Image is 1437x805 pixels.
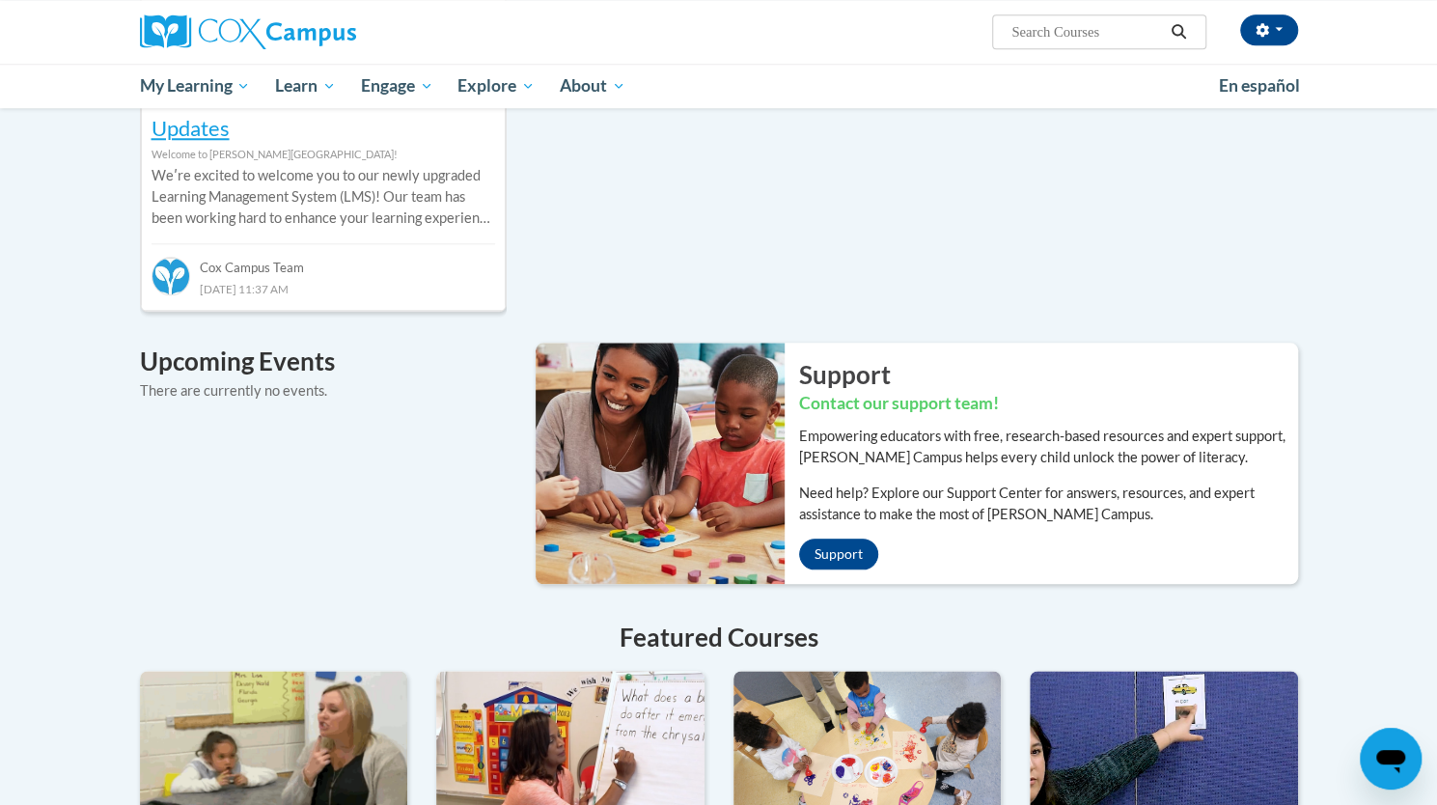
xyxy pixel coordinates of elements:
span: Explore [457,74,535,97]
a: En español [1206,66,1313,106]
a: Explore [445,64,547,108]
span: My Learning [139,74,250,97]
span: There are currently no events. [140,382,327,399]
span: About [560,74,625,97]
a: Engage [348,64,446,108]
img: Cox Campus [140,14,356,49]
h4: Featured Courses [140,619,1298,656]
iframe: Button to launch messaging window [1360,728,1422,790]
div: Welcome to [PERSON_NAME][GEOGRAPHIC_DATA]! [152,144,495,165]
a: Updates [152,115,230,141]
button: Account Settings [1240,14,1298,45]
span: Learn [275,74,336,97]
button: Search [1164,20,1193,43]
p: Need help? Explore our Support Center for answers, resources, and expert assistance to make the m... [799,483,1298,525]
div: [DATE] 11:37 AM [152,278,495,299]
div: Cox Campus Team [152,243,495,278]
a: Support [799,539,878,569]
img: ... [521,343,785,584]
input: Search Courses [1009,20,1164,43]
img: Cox Campus Team [152,257,190,295]
div: Main menu [111,64,1327,108]
h2: Support [799,357,1298,392]
a: My Learning [127,64,263,108]
h3: Contact our support team! [799,392,1298,416]
p: Empowering educators with free, research-based resources and expert support, [PERSON_NAME] Campus... [799,426,1298,468]
span: En español [1219,75,1300,96]
h4: Upcoming Events [140,343,507,380]
a: About [547,64,638,108]
a: Cox Campus [140,14,507,49]
a: Learn [263,64,348,108]
p: Weʹre excited to welcome you to our newly upgraded Learning Management System (LMS)! Our team has... [152,165,495,229]
span: Engage [361,74,433,97]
